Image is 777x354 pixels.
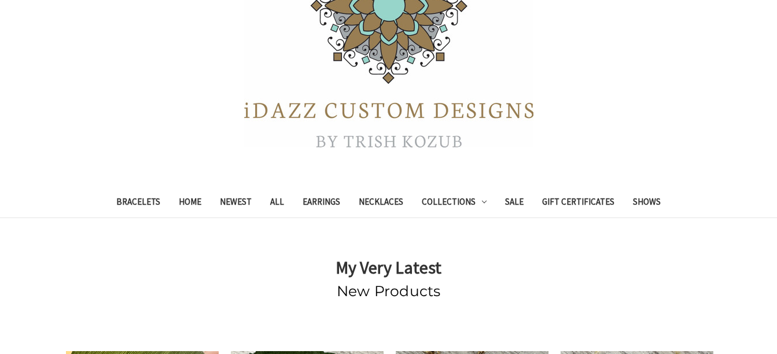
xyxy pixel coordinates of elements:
[336,256,441,278] strong: My Very Latest
[293,189,349,217] a: Earrings
[107,189,170,217] a: Bracelets
[349,189,413,217] a: Necklaces
[211,189,261,217] a: Newest
[624,189,670,217] a: Shows
[533,189,624,217] a: Gift Certificates
[66,281,712,303] h2: New Products
[261,189,293,217] a: All
[170,189,211,217] a: Home
[413,189,496,217] a: Collections
[496,189,533,217] a: Sale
